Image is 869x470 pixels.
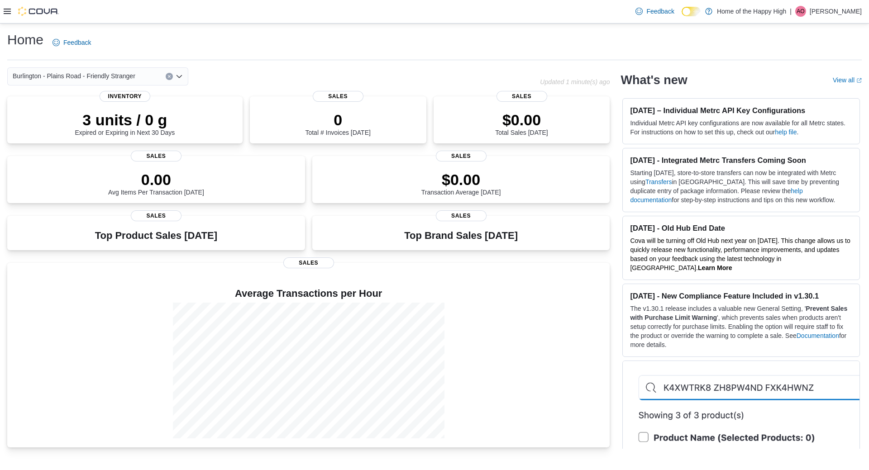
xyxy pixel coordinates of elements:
span: Sales [131,210,181,221]
p: 0.00 [108,171,204,189]
h2: What's new [621,73,687,87]
strong: Prevent Sales with Purchase Limit Warning [630,305,847,321]
a: Documentation [797,332,839,339]
h3: [DATE] - Old Hub End Date [630,223,852,233]
span: Feedback [63,38,91,47]
input: Dark Mode [682,7,701,16]
span: Sales [436,151,487,161]
p: The v1.30.1 release includes a valuable new General Setting, ' ', which prevents sales when produ... [630,304,852,349]
a: help file [775,128,797,136]
span: Sales [313,91,363,102]
div: Alex Omiotek [795,6,806,17]
a: Learn More [698,264,732,271]
p: Individual Metrc API key configurations are now available for all Metrc states. For instructions ... [630,119,852,137]
span: Feedback [646,7,674,16]
span: Inventory [100,91,150,102]
p: $0.00 [421,171,501,189]
h3: [DATE] - Integrated Metrc Transfers Coming Soon [630,156,852,165]
h3: Top Product Sales [DATE] [95,230,217,241]
a: help documentation [630,187,802,204]
p: | [790,6,792,17]
div: Total Sales [DATE] [495,111,548,136]
div: Avg Items Per Transaction [DATE] [108,171,204,196]
a: Transfers [645,178,672,185]
h1: Home [7,31,43,49]
p: Starting [DATE], store-to-store transfers can now be integrated with Metrc using in [GEOGRAPHIC_D... [630,168,852,204]
div: Transaction Average [DATE] [421,171,501,196]
a: Feedback [49,33,95,52]
p: 3 units / 0 g [75,111,175,129]
span: AO [797,6,804,17]
span: Cova will be turning off Old Hub next year on [DATE]. This change allows us to quickly release ne... [630,237,850,271]
h4: Average Transactions per Hour [14,288,602,299]
h3: [DATE] – Individual Metrc API Key Configurations [630,106,852,115]
p: [PERSON_NAME] [810,6,862,17]
span: Sales [436,210,487,221]
p: $0.00 [495,111,548,129]
p: 0 [305,111,370,129]
span: Sales [131,151,181,161]
a: View allExternal link [833,76,862,84]
p: Home of the Happy High [717,6,786,17]
span: Sales [283,257,334,268]
svg: External link [856,78,862,83]
button: Clear input [166,73,173,80]
a: Feedback [632,2,678,20]
span: Burlington - Plains Road - Friendly Stranger [13,71,135,81]
div: Expired or Expiring in Next 30 Days [75,111,175,136]
img: Cova [18,7,59,16]
span: Dark Mode [682,16,682,17]
button: Open list of options [176,73,183,80]
div: Total # Invoices [DATE] [305,111,370,136]
p: Updated 1 minute(s) ago [540,78,610,85]
h3: [DATE] - New Compliance Feature Included in v1.30.1 [630,291,852,300]
span: Sales [497,91,547,102]
h3: Top Brand Sales [DATE] [404,230,518,241]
